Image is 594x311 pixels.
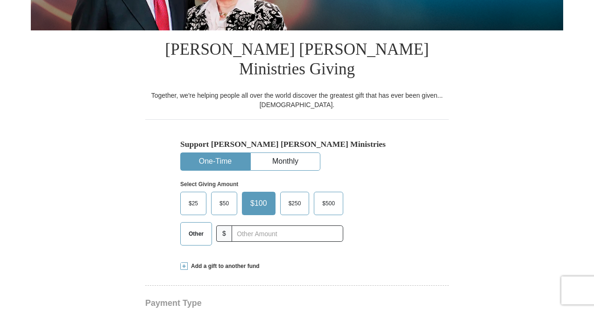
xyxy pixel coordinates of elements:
input: Other Amount [232,225,343,242]
div: Together, we're helping people all over the world discover the greatest gift that has ever been g... [145,91,449,109]
span: $50 [215,196,233,210]
h5: Support [PERSON_NAME] [PERSON_NAME] Ministries [180,139,414,149]
span: $ [216,225,232,242]
span: $100 [246,196,272,210]
button: Monthly [251,153,320,170]
h1: [PERSON_NAME] [PERSON_NAME] Ministries Giving [145,30,449,91]
span: $500 [318,196,339,210]
span: Other [184,227,208,241]
strong: Select Giving Amount [180,181,238,188]
span: $25 [184,196,203,210]
span: $250 [284,196,306,210]
h4: Payment Type [145,299,449,307]
span: Add a gift to another fund [188,262,260,270]
button: One-Time [181,153,250,170]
